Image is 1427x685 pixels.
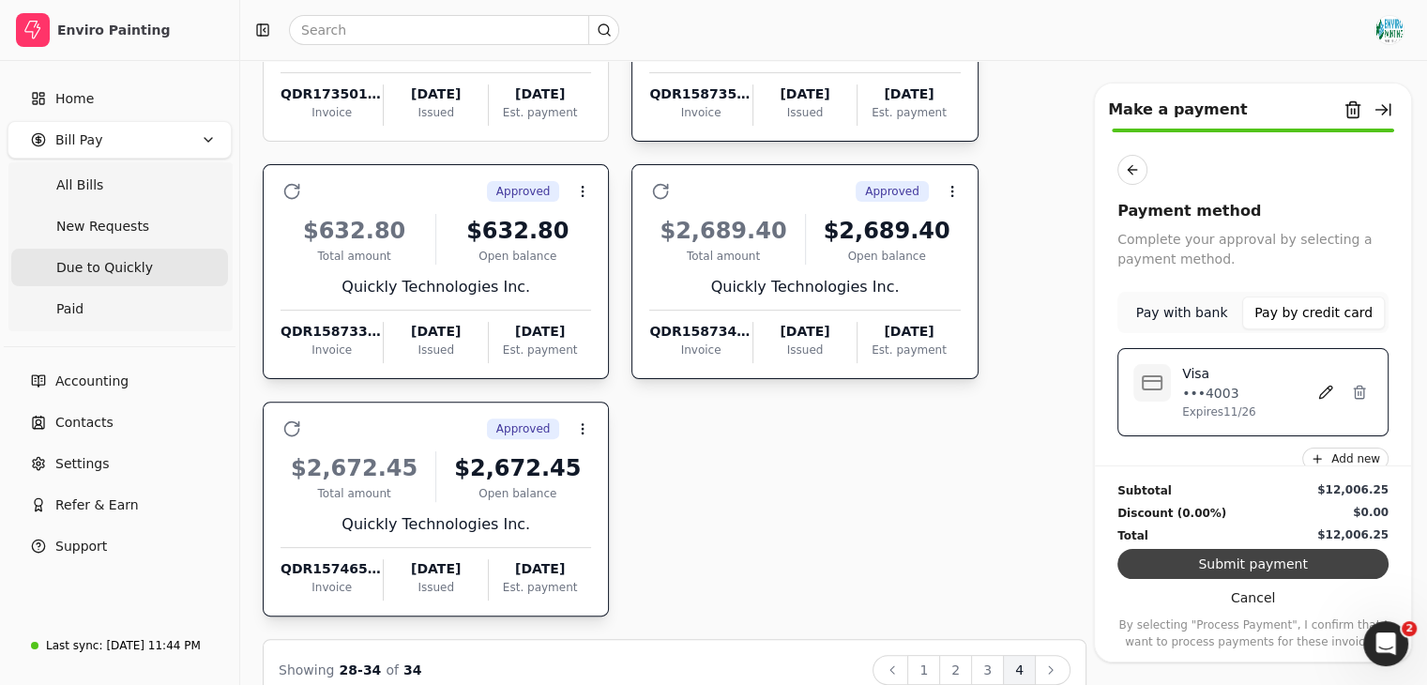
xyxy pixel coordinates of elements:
[8,445,232,482] a: Settings
[1117,616,1389,650] p: By selecting "Process Payment", I confirm that I want to process payments for these invoices.
[1402,621,1417,636] span: 2
[55,413,114,433] span: Contacts
[649,276,960,298] div: Quickly Technologies Inc.
[279,662,334,677] span: Showing
[858,104,960,121] div: Est. payment
[649,214,797,248] div: $2,689.40
[384,342,487,358] div: Issued
[1317,526,1389,543] div: $12,006.25
[1117,504,1226,523] div: Discount (0.00%)
[1317,481,1389,498] div: $12,006.25
[939,655,972,685] button: 2
[384,579,487,596] div: Issued
[858,322,960,342] div: [DATE]
[281,342,383,358] div: Invoice
[444,451,591,485] div: $2,672.45
[56,217,149,236] span: New Requests
[1182,364,1256,384] p: Visa
[281,104,383,121] div: Invoice
[649,342,751,358] div: Invoice
[907,655,940,685] button: 1
[489,84,591,104] div: [DATE]
[1242,297,1385,329] button: Pay by credit card
[384,104,487,121] div: Issued
[384,559,487,579] div: [DATE]
[56,258,153,278] span: Due to Quickly
[8,486,232,524] button: Refer & Earn
[46,637,102,654] div: Last sync:
[1302,448,1389,470] button: Add new
[57,21,223,39] div: Enviro Painting
[55,372,129,391] span: Accounting
[1182,384,1256,403] p: •••4003
[281,513,591,536] div: Quickly Technologies Inc.
[11,249,228,286] a: Due to Quickly
[384,322,487,342] div: [DATE]
[384,84,487,104] div: [DATE]
[386,662,399,677] span: of
[753,322,857,342] div: [DATE]
[8,403,232,441] a: Contacts
[649,84,751,104] div: QDR158735-0095
[753,104,857,121] div: Issued
[8,362,232,400] a: Accounting
[971,655,1004,685] button: 3
[813,248,961,265] div: Open balance
[496,183,551,200] span: Approved
[55,454,109,474] span: Settings
[281,559,383,579] div: QDR157465-64-2
[858,84,960,104] div: [DATE]
[281,214,428,248] div: $632.80
[444,214,591,248] div: $632.80
[649,248,797,265] div: Total amount
[1374,15,1404,45] img: Enviro%20new%20Logo%20_RGB_Colour.jpg
[11,207,228,245] a: New Requests
[281,322,383,342] div: QDR158733-0097
[55,537,107,556] span: Support
[55,89,94,109] span: Home
[106,637,200,654] div: [DATE] 11:44 PM
[489,104,591,121] div: Est. payment
[281,84,383,104] div: QDR173501-781
[1117,481,1172,500] div: Subtotal
[1108,99,1247,121] div: Make a payment
[865,183,919,200] span: Approved
[8,527,232,565] button: Support
[281,248,428,265] div: Total amount
[1117,230,1389,269] p: Complete your approval by selecting a payment method.
[281,276,591,298] div: Quickly Technologies Inc.
[1117,526,1148,545] div: Total
[1182,403,1256,420] p: Expires 11/26
[1117,583,1389,613] button: Cancel
[444,248,591,265] div: Open balance
[55,495,139,515] span: Refer & Earn
[281,579,383,596] div: Invoice
[813,214,961,248] div: $2,689.40
[489,342,591,358] div: Est. payment
[753,84,857,104] div: [DATE]
[1117,549,1389,579] button: Submit payment
[753,342,857,358] div: Issued
[340,662,382,677] span: 28 - 34
[281,451,428,485] div: $2,672.45
[649,322,751,342] div: QDR158734-0096
[1117,200,1389,222] div: Payment method
[11,290,228,327] a: Paid
[8,629,232,662] a: Last sync:[DATE] 11:44 PM
[55,130,102,150] span: Bill Pay
[8,121,232,159] button: Bill Pay
[1003,655,1036,685] button: 4
[489,579,591,596] div: Est. payment
[649,104,751,121] div: Invoice
[489,322,591,342] div: [DATE]
[444,485,591,502] div: Open balance
[8,80,232,117] a: Home
[11,166,228,204] a: All Bills
[1363,621,1408,666] iframe: Intercom live chat
[489,559,591,579] div: [DATE]
[858,342,960,358] div: Est. payment
[1353,504,1389,521] div: $0.00
[281,485,428,502] div: Total amount
[403,662,421,677] span: 34
[56,175,103,195] span: All Bills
